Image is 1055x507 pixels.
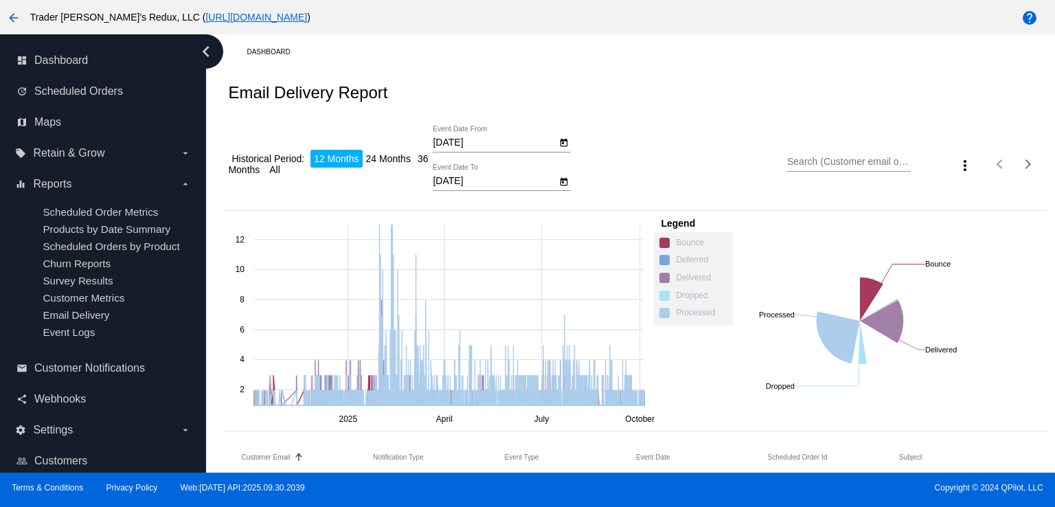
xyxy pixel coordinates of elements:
[240,324,245,334] text: 6
[556,174,571,188] button: Open calendar
[34,85,123,98] span: Scheduled Orders
[240,354,245,364] text: 4
[240,295,245,304] text: 8
[241,453,290,462] button: Change sorting for EmailTo
[363,150,414,168] li: 24 Months
[34,54,88,67] span: Dashboard
[180,425,191,436] i: arrow_drop_down
[106,483,158,493] a: Privacy Policy
[659,309,730,320] span: Processed
[925,260,951,268] text: Bounce
[43,240,179,252] a: Scheduled Orders by Product
[16,86,27,97] i: update
[339,414,358,424] text: 2025
[43,275,113,286] a: Survey Results
[925,346,957,354] text: Delivered
[768,453,828,462] button: Change sorting for ScheduledOrderId
[30,12,310,23] span: Trader [PERSON_NAME]'s Redux, LLC ( )
[661,218,695,229] span: Legend
[787,157,911,168] input: Search (Customer email or subject)
[34,116,61,128] span: Maps
[16,394,27,405] i: share
[33,147,104,159] span: Retain & Grow
[180,179,191,190] i: arrow_drop_down
[43,258,111,269] a: Churn Reports
[433,137,556,148] input: Event Date From
[43,309,109,321] a: Email Delivery
[15,148,26,159] i: local_offer
[43,326,95,338] a: Event Logs
[228,83,387,102] h2: Email Delivery Report
[676,273,730,283] span: Delivered
[240,385,245,394] text: 2
[676,255,730,265] span: Deferred
[676,238,730,248] span: Bounce
[436,414,453,424] text: April
[228,150,428,179] li: 36 Months
[43,223,170,235] a: Products by Date Summary
[16,80,191,102] a: update Scheduled Orders
[433,176,556,187] input: Event Date To
[373,453,424,462] button: Change sorting for NotificationType
[16,363,27,374] i: email
[16,455,27,466] i: people_outline
[5,10,22,26] mat-icon: arrow_back
[659,292,730,303] span: Dropped
[266,161,284,179] li: All
[556,135,571,149] button: Open calendar
[759,310,795,318] text: Processed
[228,150,308,168] li: Historical Period:
[247,41,302,63] a: Dashboard
[636,453,670,462] button: Change sorting for CreatedUtc
[180,148,191,159] i: arrow_drop_down
[659,256,730,267] span: Deferred
[16,55,27,66] i: dashboard
[659,274,730,285] span: Delivered
[34,393,86,405] span: Webhooks
[34,362,145,374] span: Customer Notifications
[16,111,191,133] a: map Maps
[236,264,245,274] text: 10
[15,425,26,436] i: settings
[539,483,1043,493] span: Copyright © 2024 QPilot, LLC
[16,450,191,472] a: people_outline Customers
[987,150,1014,178] button: Previous page
[205,12,307,23] a: [URL][DOMAIN_NAME]
[659,239,730,250] span: Bounce
[16,117,27,128] i: map
[195,41,217,63] i: chevron_left
[16,49,191,71] a: dashboard Dashboard
[16,357,191,379] a: email Customer Notifications
[33,178,71,190] span: Reports
[15,179,26,190] i: equalizer
[34,455,87,467] span: Customers
[504,453,538,462] button: Change sorting for EventType
[43,292,124,304] a: Customer Metrics
[33,424,73,436] span: Settings
[766,382,795,390] text: Dropped
[43,206,158,218] a: Scheduled Order Metrics
[310,150,362,168] li: 12 Months
[1014,150,1042,178] button: Next page
[957,157,973,174] mat-icon: more_vert
[626,414,655,424] text: October
[181,483,305,493] a: Web:[DATE] API:2025.09.30.2039
[16,388,191,410] a: share Webhooks
[534,414,549,424] text: July
[1021,10,1038,26] mat-icon: help
[676,291,730,301] span: Dropped
[12,483,83,493] a: Terms & Conditions
[676,308,730,318] span: Processed
[899,453,922,462] button: Change sorting for Subject
[236,234,245,244] text: 12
